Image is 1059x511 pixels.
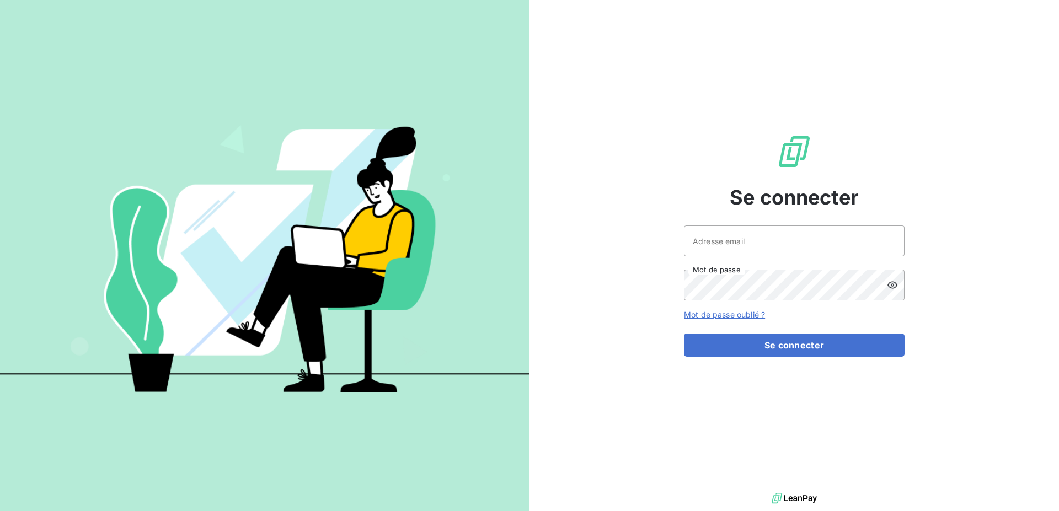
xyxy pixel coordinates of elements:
[777,134,812,169] img: Logo LeanPay
[730,182,859,212] span: Se connecter
[684,334,905,357] button: Se connecter
[684,225,905,256] input: placeholder
[772,490,817,507] img: logo
[684,310,765,319] a: Mot de passe oublié ?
